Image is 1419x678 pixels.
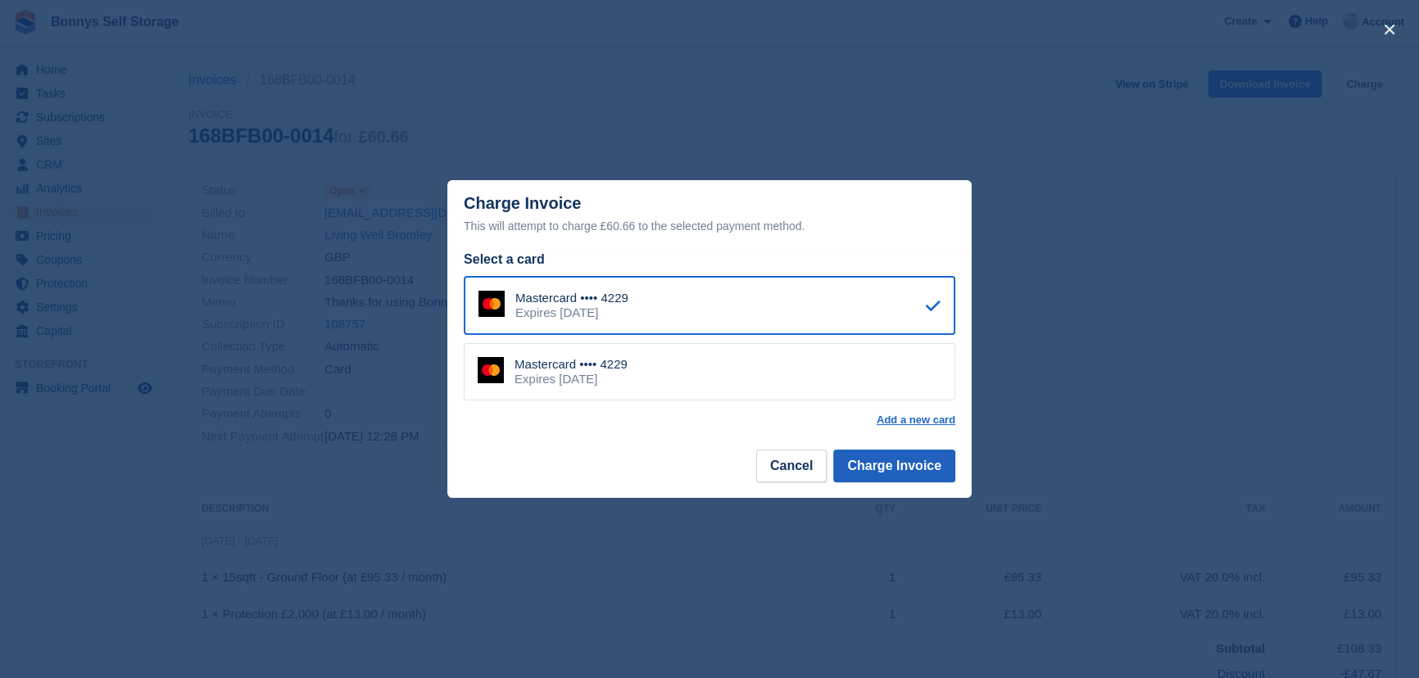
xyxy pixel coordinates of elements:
[464,250,955,269] div: Select a card
[478,291,505,317] img: Mastercard Logo
[478,357,504,383] img: Mastercard Logo
[1376,16,1403,43] button: close
[515,372,628,386] div: Expires [DATE]
[464,216,955,236] div: This will attempt to charge £60.66 to the selected payment method.
[515,305,628,320] div: Expires [DATE]
[877,414,955,427] a: Add a new card
[515,357,628,372] div: Mastercard •••• 4229
[464,194,955,236] div: Charge Invoice
[756,450,827,482] button: Cancel
[515,291,628,305] div: Mastercard •••• 4229
[833,450,955,482] button: Charge Invoice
